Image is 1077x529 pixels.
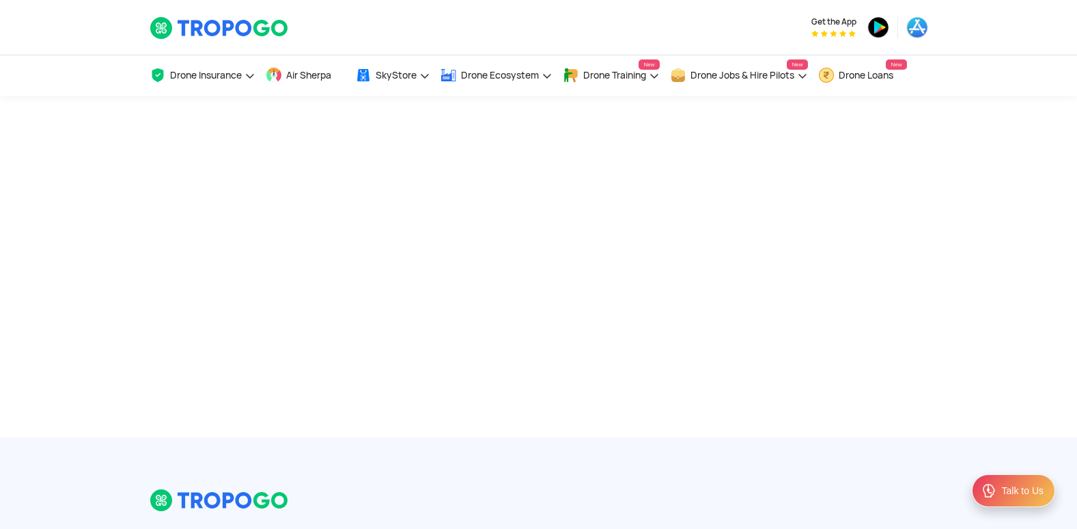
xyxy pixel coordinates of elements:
[1002,484,1044,498] div: Talk to Us
[563,55,660,96] a: Drone TrainingNew
[440,55,553,96] a: Drone Ecosystem
[886,59,906,70] span: New
[906,16,928,38] img: appstore
[376,70,417,81] span: SkyStore
[461,70,539,81] span: Drone Ecosystem
[170,70,242,81] span: Drone Insurance
[150,55,255,96] a: Drone Insurance
[150,489,290,512] img: logo
[839,70,893,81] span: Drone Loans
[583,70,646,81] span: Drone Training
[286,70,331,81] span: Air Sherpa
[639,59,659,70] span: New
[355,55,430,96] a: SkyStore
[811,30,856,37] img: App Raking
[787,59,807,70] span: New
[811,16,856,27] span: Get the App
[818,55,907,96] a: Drone LoansNew
[981,483,997,499] img: ic_Support.svg
[266,55,345,96] a: Air Sherpa
[690,70,794,81] span: Drone Jobs & Hire Pilots
[867,16,889,38] img: playstore
[670,55,808,96] a: Drone Jobs & Hire PilotsNew
[150,16,290,40] img: TropoGo Logo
